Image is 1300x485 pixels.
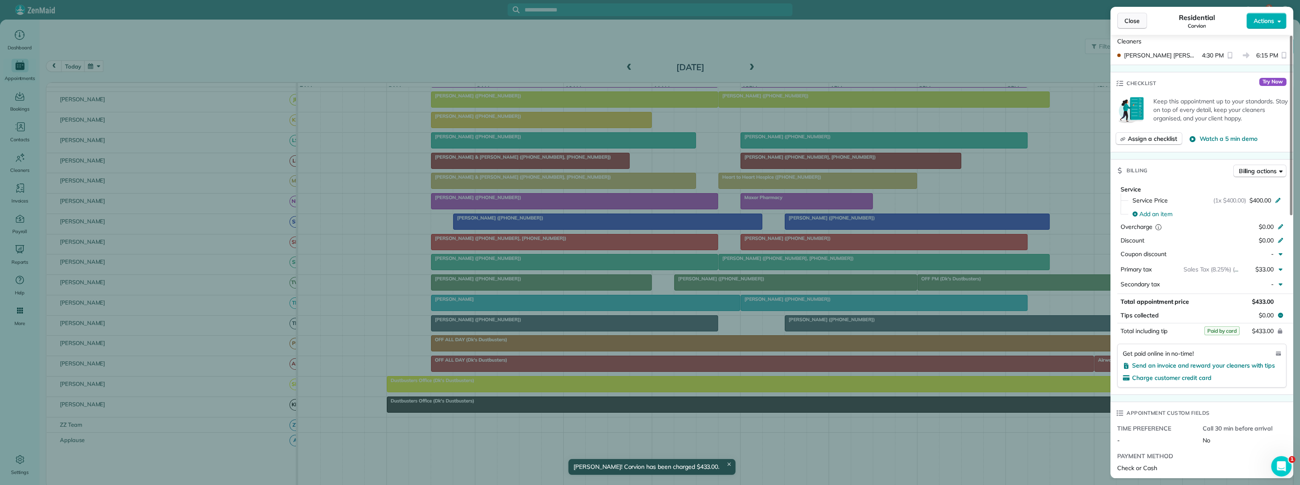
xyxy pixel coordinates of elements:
span: Secondary tax [1121,280,1160,288]
span: Send an invoice and reward your cleaners with tips [1132,362,1275,369]
button: $433.00 [1201,325,1280,337]
button: Add an item [1127,207,1286,221]
span: Check or Cash [1117,464,1157,472]
span: Primary tax [1121,265,1152,273]
span: TIME PREFERENCE [1117,424,1196,433]
span: Try Now [1259,78,1286,86]
span: - [1271,250,1274,258]
span: Discount [1121,237,1144,244]
span: Total including tip [1121,327,1167,335]
span: Assign a checklist [1128,134,1177,143]
span: Total appointment price [1121,298,1189,305]
span: Service Price [1133,196,1168,205]
span: No [1203,436,1210,444]
span: Service [1121,185,1141,193]
span: - [1117,436,1120,444]
span: Sales Tax (8.25%) (8.25%) [1184,265,1253,273]
span: $33.00 [1255,265,1274,273]
span: Billing actions [1239,167,1277,175]
button: Watch a 5 min demo [1189,134,1257,143]
span: $0.00 [1259,223,1274,231]
span: 6:15 PM [1256,51,1278,60]
button: Tips collected$0.00 [1117,309,1286,321]
span: 1 [1289,456,1295,463]
iframe: Intercom live chat [1271,456,1291,476]
span: $0.00 [1259,237,1274,244]
span: Corvion [1188,23,1206,29]
span: Appointment custom fields [1127,409,1210,417]
span: [PERSON_NAME] [PERSON_NAME] [1124,51,1198,60]
span: PAYMENT METHOD [1117,452,1196,460]
span: $400.00 [1249,196,1271,205]
span: Checklist [1127,79,1156,88]
span: Charge customer credit card [1132,374,1212,382]
span: Tips collected [1121,311,1158,320]
span: - [1271,280,1274,288]
span: 4:30 PM [1202,51,1224,60]
span: Close [1124,17,1140,25]
span: Billing [1127,166,1148,175]
span: Actions [1254,17,1274,25]
p: Keep this appointment up to your standards. Stay on top of every detail, keep your cleaners organ... [1153,97,1288,123]
span: Paid by card [1204,326,1240,335]
button: Assign a checklist [1116,132,1182,145]
span: Watch a 5 min demo [1199,134,1257,143]
span: $433.00 [1252,298,1274,305]
span: Cleaners [1117,37,1141,45]
span: Residential [1179,12,1215,23]
span: (1x $400.00) [1213,196,1246,205]
span: Coupon discount [1121,250,1166,258]
span: Call 30 min before arrival [1203,424,1281,433]
div: Overcharge [1121,223,1194,231]
button: Close [1117,13,1147,29]
div: [PERSON_NAME]! Corvion has been charged $433.00. [568,459,735,475]
span: $0.00 [1259,311,1274,320]
button: Service Price(1x $400.00)$400.00 [1127,194,1286,207]
span: Add an item [1139,210,1172,218]
span: $433.00 [1252,327,1274,335]
span: Get paid online in no-time! [1123,349,1194,358]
